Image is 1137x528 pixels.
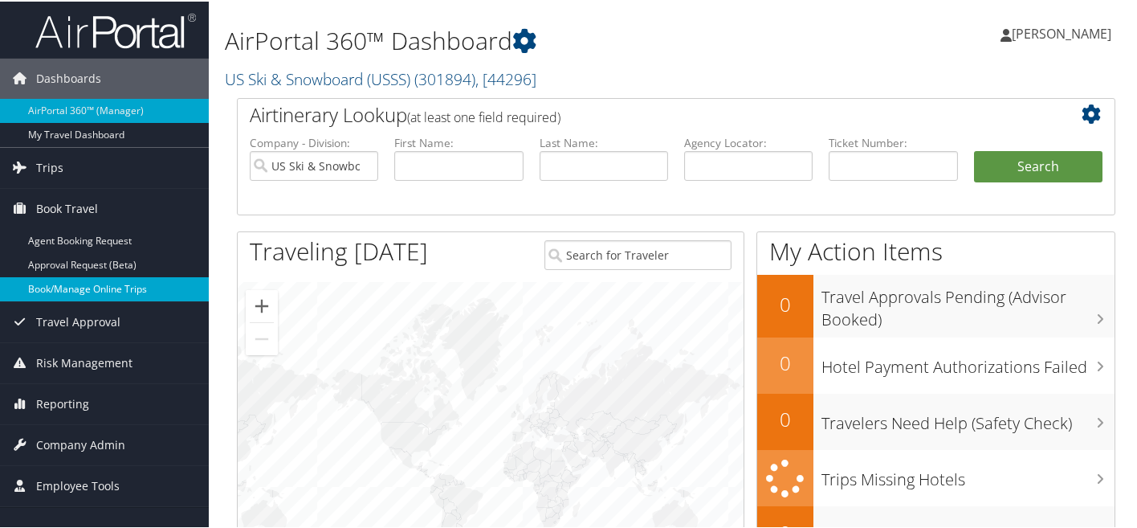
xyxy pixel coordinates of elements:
span: Risk Management [36,342,132,382]
h2: Airtinerary Lookup [250,100,1029,127]
h3: Travelers Need Help (Safety Check) [821,403,1115,433]
input: Search for Traveler [544,239,731,268]
span: ( 301894 ) [414,67,475,88]
img: airportal-logo.png [35,10,196,48]
h3: Hotel Payment Authorizations Failed [821,346,1115,377]
label: Ticket Number: [829,133,957,149]
h2: 0 [757,348,813,375]
span: Travel Approval [36,301,120,341]
button: Search [974,149,1102,182]
a: [PERSON_NAME] [1000,8,1127,56]
h1: Traveling [DATE] [250,233,428,267]
h2: 0 [757,404,813,432]
span: (at least one field required) [407,107,560,125]
h3: Trips Missing Hotels [821,459,1115,489]
a: US Ski & Snowboard (USSS) [225,67,536,88]
span: [PERSON_NAME] [1012,23,1111,41]
h2: 0 [757,289,813,317]
label: Last Name: [540,133,668,149]
a: Trips Missing Hotels [757,448,1115,505]
label: Company - Division: [250,133,378,149]
span: Company Admin [36,424,125,464]
h1: My Action Items [757,233,1115,267]
button: Zoom out [246,321,278,354]
span: Trips [36,146,63,186]
span: Reporting [36,383,89,423]
label: First Name: [394,133,523,149]
span: Book Travel [36,187,98,227]
a: 0Travelers Need Help (Safety Check) [757,392,1115,448]
label: Agency Locator: [684,133,813,149]
h3: Travel Approvals Pending (Advisor Booked) [821,276,1115,329]
span: , [ 44296 ] [475,67,536,88]
button: Zoom in [246,289,278,321]
a: 0Hotel Payment Authorizations Failed [757,336,1115,392]
a: 0Travel Approvals Pending (Advisor Booked) [757,273,1115,335]
span: Dashboards [36,57,101,97]
h1: AirPortal 360™ Dashboard [225,23,826,56]
span: Employee Tools [36,465,120,505]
